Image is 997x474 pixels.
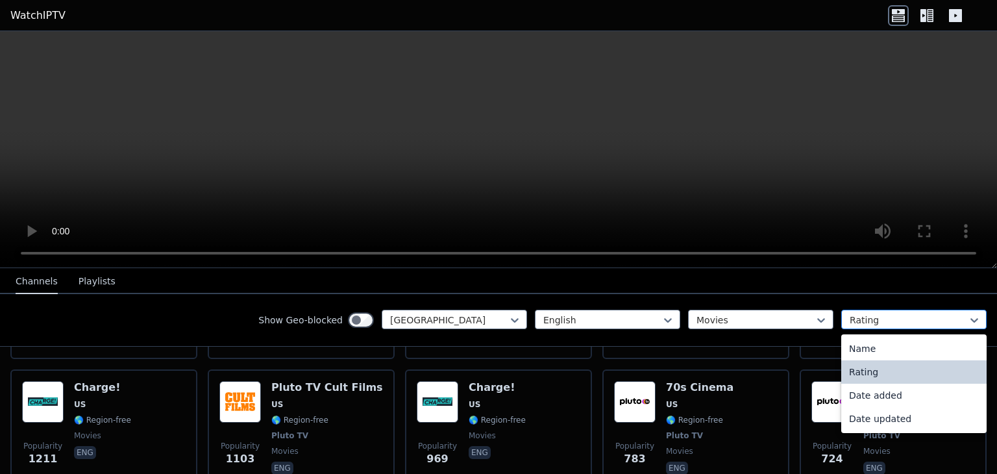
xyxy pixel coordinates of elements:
img: Charge! [417,381,458,423]
img: Pluto TV Cult Films [219,381,261,423]
span: Pluto TV [666,430,703,441]
div: Date updated [841,407,987,430]
span: US [74,399,86,410]
button: Channels [16,269,58,294]
h6: Charge! [469,381,526,394]
img: Charge! [22,381,64,423]
span: Popularity [23,441,62,451]
span: movies [666,446,693,456]
span: Popularity [221,441,260,451]
span: 🌎 Region-free [74,415,131,425]
span: 724 [821,451,843,467]
label: Show Geo-blocked [258,314,343,327]
span: 🌎 Region-free [666,415,723,425]
span: US [666,399,678,410]
div: Rating [841,360,987,384]
h6: Pluto TV Cult Films [271,381,383,394]
span: movies [271,446,299,456]
span: 783 [624,451,645,467]
h6: Charge! [74,381,131,394]
span: Pluto TV [271,430,308,441]
img: 90s Throwback [811,381,853,423]
h6: 70s Cinema [666,381,733,394]
p: eng [74,446,96,459]
span: movies [863,446,891,456]
img: 70s Cinema [614,381,656,423]
span: Popularity [813,441,852,451]
span: 969 [426,451,448,467]
span: US [469,399,480,410]
a: WatchIPTV [10,8,66,23]
span: movies [469,430,496,441]
button: Playlists [79,269,116,294]
span: movies [74,430,101,441]
p: eng [469,446,491,459]
span: Popularity [615,441,654,451]
div: Name [841,337,987,360]
span: 🌎 Region-free [469,415,526,425]
span: 🌎 Region-free [271,415,328,425]
span: US [271,399,283,410]
span: 1211 [29,451,58,467]
div: Date added [841,384,987,407]
span: 1103 [226,451,255,467]
span: Pluto TV [863,430,900,441]
span: Popularity [418,441,457,451]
